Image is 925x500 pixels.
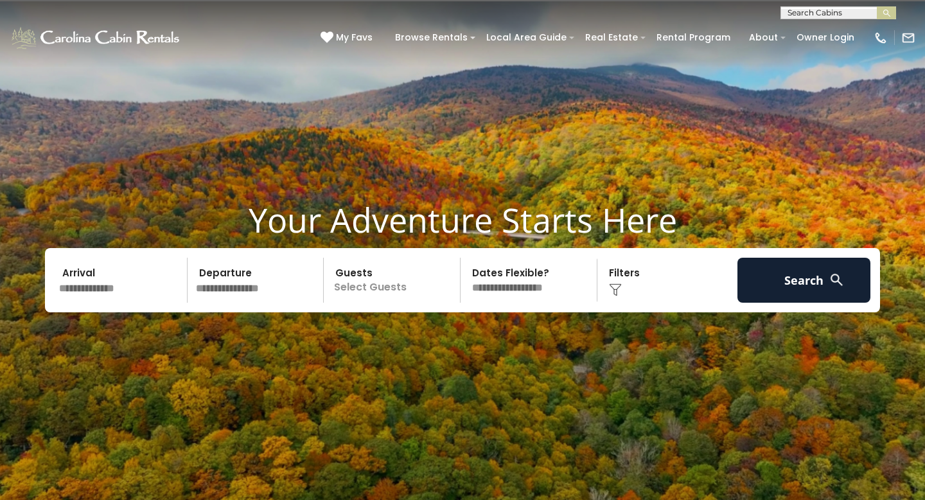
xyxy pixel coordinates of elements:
[480,28,573,48] a: Local Area Guide
[579,28,644,48] a: Real Estate
[321,31,376,45] a: My Favs
[737,258,870,303] button: Search
[10,25,183,51] img: White-1-1-2.png
[650,28,737,48] a: Rental Program
[743,28,784,48] a: About
[874,31,888,45] img: phone-regular-white.png
[389,28,474,48] a: Browse Rentals
[336,31,373,44] span: My Favs
[10,200,915,240] h1: Your Adventure Starts Here
[790,28,861,48] a: Owner Login
[609,283,622,296] img: filter--v1.png
[901,31,915,45] img: mail-regular-white.png
[829,272,845,288] img: search-regular-white.png
[328,258,460,303] p: Select Guests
